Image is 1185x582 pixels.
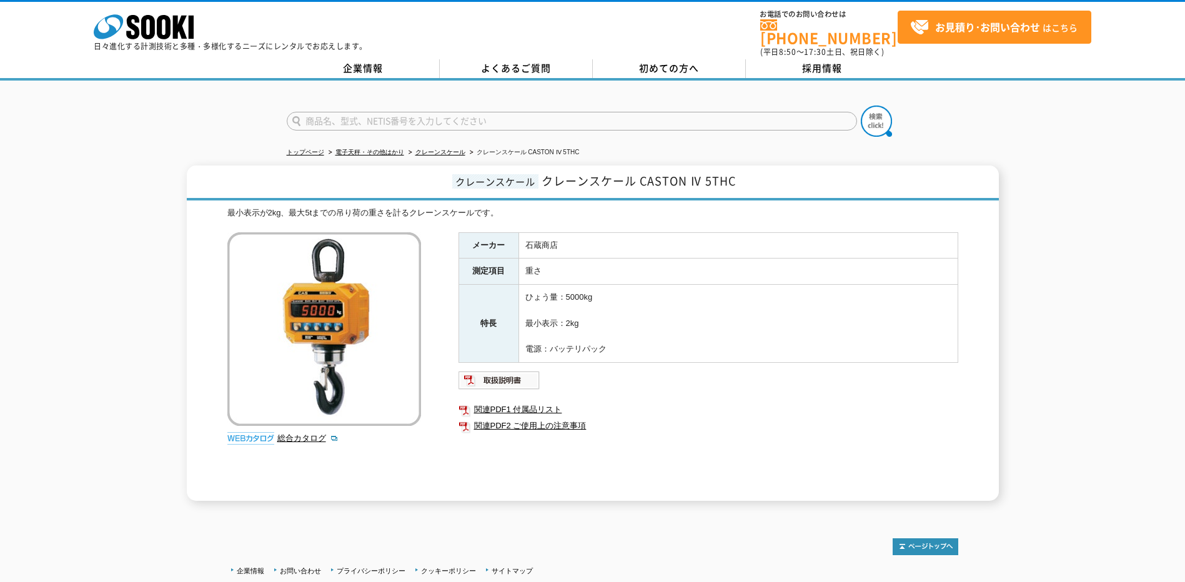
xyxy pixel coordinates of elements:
img: btn_search.png [861,106,892,137]
strong: お見積り･お問い合わせ [935,19,1040,34]
span: 初めての方へ [639,61,699,75]
a: クッキーポリシー [421,567,476,575]
a: 総合カタログ [277,433,339,443]
a: 関連PDF2 ご使用上の注意事項 [459,418,958,434]
th: 特長 [459,285,518,363]
a: 取扱説明書 [459,378,540,388]
a: クレーンスケール [415,149,465,155]
span: (平日 ～ 土日、祝日除く) [760,46,884,57]
a: 電子天秤・その他はかり [335,149,404,155]
img: クレーンスケール CASTON Ⅳ 5THC [227,232,421,426]
td: ひょう量：5000kg 最小表示：2kg 電源：バッテリパック [518,285,958,363]
span: クレーンスケール [452,174,538,189]
a: お見積り･お問い合わせはこちら [898,11,1091,44]
div: 最小表示が2kg、最大5tまでの吊り荷の重さを計るクレーンスケールです。 [227,207,958,220]
th: メーカー [459,232,518,259]
td: 石蔵商店 [518,232,958,259]
img: 取扱説明書 [459,370,540,390]
a: サイトマップ [492,567,533,575]
a: トップページ [287,149,324,155]
p: 日々進化する計測技術と多種・多様化するニーズにレンタルでお応えします。 [94,42,367,50]
input: 商品名、型式、NETIS番号を入力してください [287,112,857,131]
a: プライバシーポリシー [337,567,405,575]
img: webカタログ [227,432,274,445]
th: 測定項目 [459,259,518,285]
span: はこちら [910,18,1078,37]
a: 初めての方へ [593,59,746,78]
span: 8:50 [779,46,796,57]
a: 企業情報 [287,59,440,78]
li: クレーンスケール CASTON Ⅳ 5THC [467,146,580,159]
span: クレーンスケール CASTON Ⅳ 5THC [542,172,736,189]
img: トップページへ [893,538,958,555]
span: お電話でのお問い合わせは [760,11,898,18]
a: お問い合わせ [280,567,321,575]
a: 採用情報 [746,59,899,78]
a: よくあるご質問 [440,59,593,78]
a: [PHONE_NUMBER] [760,19,898,45]
td: 重さ [518,259,958,285]
span: 17:30 [804,46,826,57]
a: 関連PDF1 付属品リスト [459,402,958,418]
a: 企業情報 [237,567,264,575]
